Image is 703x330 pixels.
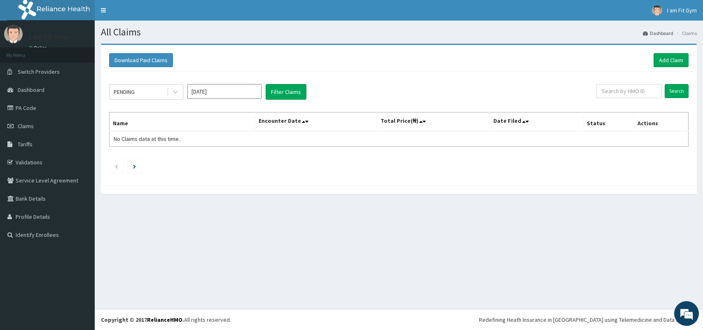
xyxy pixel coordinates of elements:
span: Claims [18,122,34,130]
th: Encounter Date [255,112,377,131]
span: Tariffs [18,140,33,148]
strong: Copyright © 2017 . [101,316,184,323]
a: Next page [133,162,136,170]
span: I am Fit Gym [667,7,697,14]
p: I am Fit Gym [29,33,68,41]
th: Name [110,112,255,131]
a: RelianceHMO [147,316,182,323]
input: Select Month and Year [187,84,262,99]
span: No Claims data at this time. [114,135,180,143]
img: User Image [652,5,662,16]
th: Status [584,112,634,131]
input: Search by HMO ID [596,84,662,98]
button: Download Paid Claims [109,53,173,67]
span: Dashboard [18,86,44,94]
a: Online [29,45,49,51]
button: Filter Claims [266,84,306,100]
a: Previous page [114,162,118,170]
footer: All rights reserved. [95,309,703,330]
span: Switch Providers [18,68,60,75]
div: PENDING [114,88,135,96]
h1: All Claims [101,27,697,37]
th: Actions [634,112,688,131]
a: Add Claim [654,53,689,67]
a: Dashboard [643,30,673,37]
img: User Image [4,25,23,43]
li: Claims [674,30,697,37]
div: Redefining Heath Insurance in [GEOGRAPHIC_DATA] using Telemedicine and Data Science! [479,316,697,324]
th: Date Filed [490,112,584,131]
th: Total Price(₦) [377,112,490,131]
input: Search [665,84,689,98]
